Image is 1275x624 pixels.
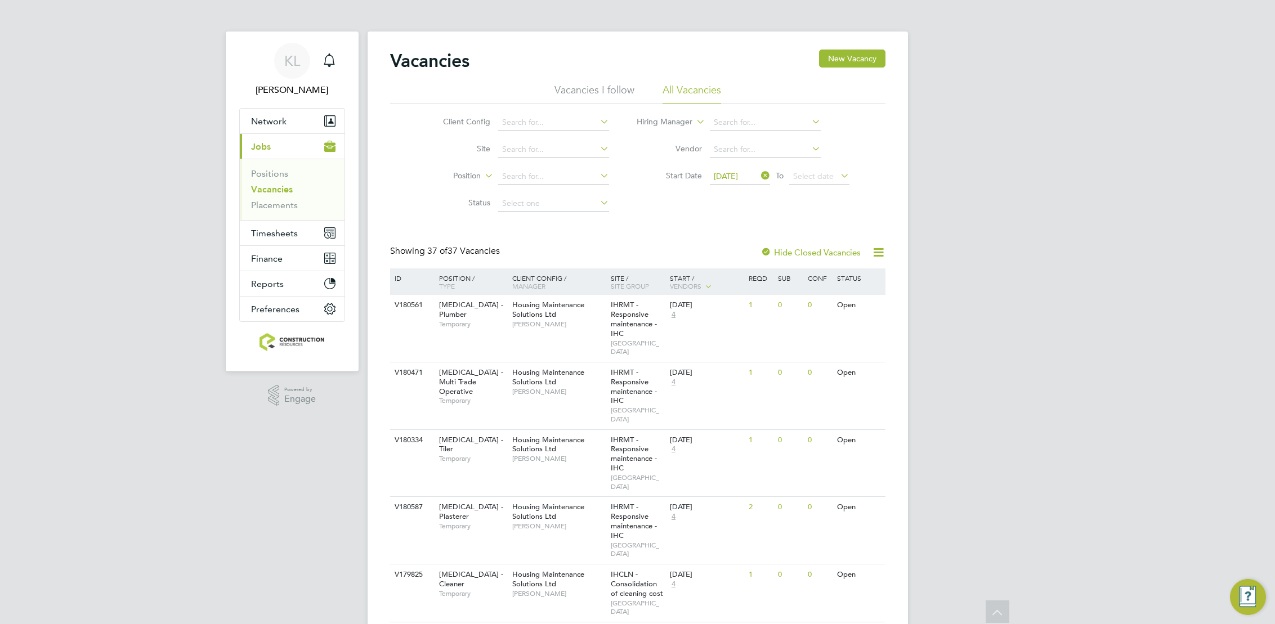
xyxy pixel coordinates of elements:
div: 1 [746,430,775,451]
input: Search for... [710,115,821,131]
span: Preferences [251,304,299,315]
div: Showing [390,245,502,257]
button: New Vacancy [819,50,885,68]
label: Status [426,197,490,208]
div: 0 [805,430,834,451]
img: construction-resources-logo-retina.png [260,333,324,351]
div: 0 [805,362,834,383]
span: Temporary [439,396,507,405]
span: [MEDICAL_DATA] - Multi Trade Operative [439,367,503,396]
span: Temporary [439,522,507,531]
span: Housing Maintenance Solutions Ltd [512,300,584,319]
a: Positions [251,168,288,179]
label: Start Date [637,170,702,181]
span: 4 [670,378,677,387]
span: Housing Maintenance Solutions Ltd [512,502,584,521]
span: Network [251,116,287,127]
span: Housing Maintenance Solutions Ltd [512,435,584,454]
div: Reqd [746,268,775,288]
div: V180587 [392,497,431,518]
span: IHRMT - Responsive maintenance - IHC [611,435,657,473]
span: Temporary [439,454,507,463]
button: Preferences [240,297,345,321]
span: IHRMT - Responsive maintenance - IHC [611,300,657,338]
div: 0 [805,564,834,585]
span: [MEDICAL_DATA] - Tiler [439,435,503,454]
span: Vendors [670,281,701,290]
span: Kate Lomax [239,83,345,97]
span: [DATE] [714,171,738,181]
span: [PERSON_NAME] [512,320,605,329]
span: Select date [793,171,834,181]
span: To [772,168,787,183]
div: [DATE] [670,436,743,445]
a: Go to home page [239,333,345,351]
a: KL[PERSON_NAME] [239,43,345,97]
div: Open [834,295,883,316]
span: IHRMT - Responsive maintenance - IHC [611,367,657,406]
div: Open [834,430,883,451]
div: Open [834,564,883,585]
div: 0 [775,430,804,451]
span: 4 [670,512,677,522]
button: Reports [240,271,345,296]
button: Engage Resource Center [1230,579,1266,615]
button: Timesheets [240,221,345,245]
span: [PERSON_NAME] [512,522,605,531]
span: Site Group [611,281,649,290]
div: [DATE] [670,502,743,512]
input: Search for... [498,115,609,131]
li: Vacancies I follow [554,83,634,104]
span: 4 [670,310,677,320]
span: Timesheets [251,228,298,239]
div: V180561 [392,295,431,316]
div: 0 [805,497,834,518]
div: Status [834,268,883,288]
span: IHCLN - Consolidation of cleaning cost [611,569,663,598]
div: 1 [746,564,775,585]
span: [PERSON_NAME] [512,387,605,396]
div: V179825 [392,564,431,585]
div: Open [834,362,883,383]
span: 4 [670,445,677,454]
button: Jobs [240,134,345,159]
span: Jobs [251,141,271,152]
span: Temporary [439,589,507,598]
span: Reports [251,279,284,289]
span: Powered by [284,385,316,394]
div: ID [392,268,431,288]
div: [DATE] [670,368,743,378]
span: Housing Maintenance Solutions Ltd [512,569,584,589]
span: KL [284,53,300,68]
div: Conf [805,268,834,288]
a: Placements [251,200,298,210]
button: Finance [240,246,345,271]
span: Finance [251,253,283,264]
h2: Vacancies [390,50,469,72]
div: Site / [608,268,667,295]
label: Vendor [637,143,702,154]
div: Position / [431,268,509,295]
div: 1 [746,295,775,316]
span: [PERSON_NAME] [512,589,605,598]
label: Hiring Manager [628,116,692,128]
div: V180334 [392,430,431,451]
a: Powered byEngage [268,385,316,406]
input: Select one [498,196,609,212]
label: Position [416,170,481,182]
a: Vacancies [251,184,293,195]
div: 0 [775,564,804,585]
span: [MEDICAL_DATA] - Plumber [439,300,503,319]
div: Start / [667,268,746,297]
button: Network [240,109,345,133]
span: Engage [284,394,316,404]
span: 4 [670,580,677,589]
span: [GEOGRAPHIC_DATA] [611,541,664,558]
input: Search for... [498,169,609,185]
span: 37 of [427,245,448,257]
span: [GEOGRAPHIC_DATA] [611,406,664,423]
span: IHRMT - Responsive maintenance - IHC [611,502,657,540]
div: [DATE] [670,300,743,310]
input: Search for... [710,142,821,158]
label: Site [426,143,490,154]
